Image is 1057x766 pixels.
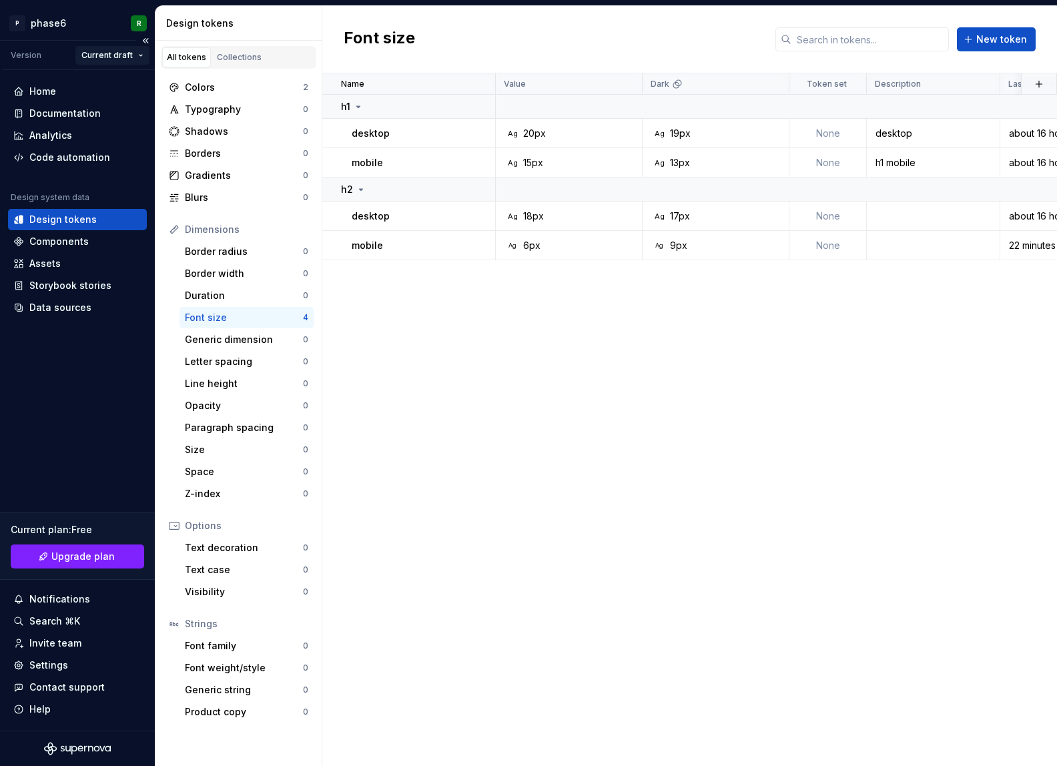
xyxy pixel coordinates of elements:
div: 18px [523,210,544,223]
div: Duration [185,289,303,302]
button: Help [8,699,147,720]
div: Typography [185,103,303,116]
button: Search ⌘K [8,611,147,632]
a: Line height0 [180,373,314,394]
div: Ag [507,128,518,139]
div: 15px [523,156,543,169]
div: Contact support [29,681,105,694]
div: Design tokens [166,17,316,30]
h2: Font size [344,27,415,51]
div: 0 [303,685,308,695]
div: 0 [303,148,308,159]
div: Generic dimension [185,333,303,346]
div: Options [185,519,308,532]
button: Pphase6R [3,9,152,37]
div: Analytics [29,129,72,142]
a: Assets [8,253,147,274]
div: Font family [185,639,303,653]
div: Ag [507,211,518,222]
p: h2 [341,183,353,196]
a: Generic dimension0 [180,329,314,350]
span: Upgrade plan [51,550,115,563]
p: desktop [352,127,390,140]
div: Borders [185,147,303,160]
button: New token [957,27,1036,51]
p: Value [504,79,526,89]
td: None [789,148,867,177]
div: Design system data [11,192,89,203]
a: Data sources [8,297,147,318]
a: Storybook stories [8,275,147,296]
div: Border radius [185,245,303,258]
div: 0 [303,488,308,499]
div: desktop [867,127,999,140]
a: Size0 [180,439,314,460]
a: Invite team [8,633,147,654]
div: Code automation [29,151,110,164]
div: 0 [303,246,308,257]
div: Settings [29,659,68,672]
div: 0 [303,587,308,597]
div: 0 [303,466,308,477]
button: Current draft [75,46,149,65]
p: desktop [352,210,390,223]
div: Notifications [29,593,90,606]
div: 0 [303,104,308,115]
div: Text case [185,563,303,577]
div: phase6 [31,17,66,30]
p: Description [875,79,921,89]
a: Settings [8,655,147,676]
a: Code automation [8,147,147,168]
div: 4 [303,312,308,323]
div: 0 [303,290,308,301]
div: Opacity [185,399,303,412]
a: Font size4 [180,307,314,328]
div: Font weight/style [185,661,303,675]
a: Space0 [180,461,314,482]
a: Home [8,81,147,102]
a: Z-index0 [180,483,314,504]
div: Border width [185,267,303,280]
div: 9px [670,239,687,252]
div: 0 [303,542,308,553]
div: R [137,18,141,29]
a: Border radius0 [180,241,314,262]
a: Analytics [8,125,147,146]
div: Line height [185,377,303,390]
button: Upgrade plan [11,544,144,568]
div: 2 [303,82,308,93]
div: Ag [507,240,518,251]
input: Search in tokens... [791,27,949,51]
div: All tokens [167,52,206,63]
div: Generic string [185,683,303,697]
div: Search ⌘K [29,615,80,628]
a: Duration0 [180,285,314,306]
span: Current draft [81,50,133,61]
svg: Supernova Logo [44,742,111,755]
div: Visibility [185,585,303,599]
p: Name [341,79,364,89]
div: Design tokens [29,213,97,226]
div: 17px [670,210,690,223]
div: 0 [303,170,308,181]
div: Invite team [29,637,81,650]
div: Ag [654,211,665,222]
div: 0 [303,268,308,279]
td: None [789,119,867,148]
div: 0 [303,707,308,717]
div: Z-index [185,487,303,500]
div: Documentation [29,107,101,120]
p: mobile [352,239,383,252]
div: 0 [303,334,308,345]
span: New token [976,33,1027,46]
p: Dark [651,79,669,89]
div: Product copy [185,705,303,719]
a: Text decoration0 [180,537,314,558]
div: 0 [303,564,308,575]
div: Ag [507,157,518,168]
a: Opacity0 [180,395,314,416]
td: None [789,231,867,260]
td: None [789,202,867,231]
a: Blurs0 [163,187,314,208]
